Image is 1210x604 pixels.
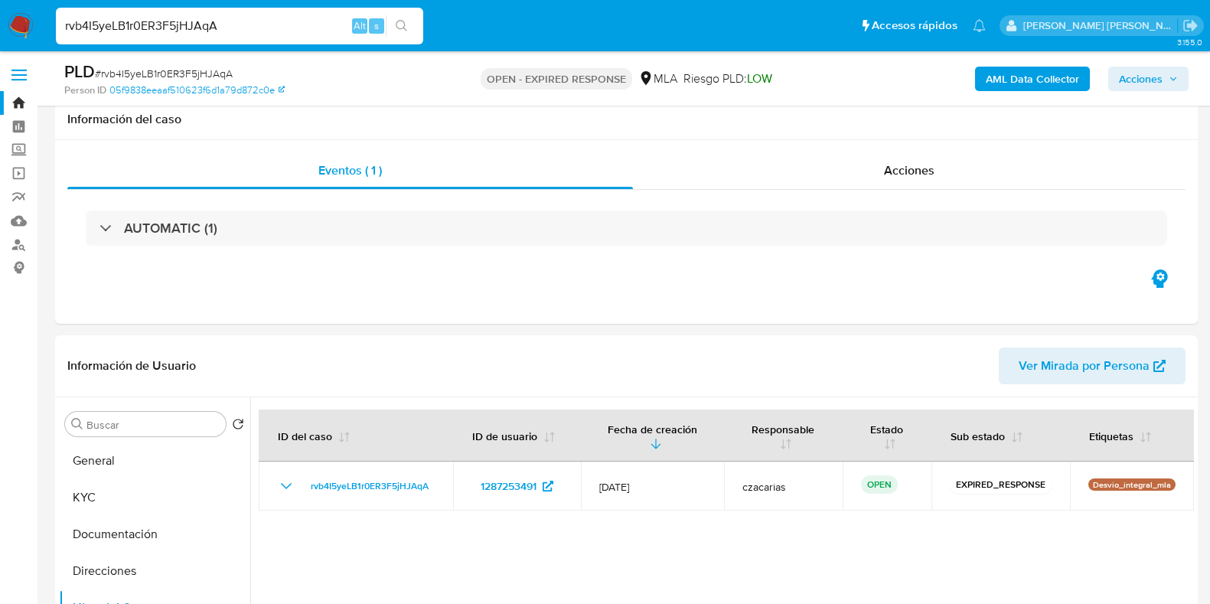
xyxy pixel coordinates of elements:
[638,70,677,87] div: MLA
[67,358,196,374] h1: Información de Usuario
[354,18,366,33] span: Alt
[67,112,1186,127] h1: Información del caso
[64,59,95,83] b: PLD
[318,162,382,179] span: Eventos ( 1 )
[59,442,250,479] button: General
[59,516,250,553] button: Documentación
[986,67,1079,91] b: AML Data Collector
[386,15,417,37] button: search-icon
[59,553,250,589] button: Direcciones
[1119,67,1163,91] span: Acciones
[999,348,1186,384] button: Ver Mirada por Persona
[884,162,934,179] span: Acciones
[973,19,986,32] a: Notificaciones
[86,418,220,432] input: Buscar
[374,18,379,33] span: s
[747,70,772,87] span: LOW
[1023,18,1178,33] p: mayra.pernia@mercadolibre.com
[1108,67,1189,91] button: Acciones
[481,68,632,90] p: OPEN - EXPIRED RESPONSE
[1182,18,1199,34] a: Salir
[95,66,233,81] span: # rvb4I5yeLB1r0ER3F5jHJAqA
[975,67,1090,91] button: AML Data Collector
[109,83,285,97] a: 05f9838eeaaf510623f6d1a79d872c0e
[124,220,217,237] h3: AUTOMATIC (1)
[683,70,772,87] span: Riesgo PLD:
[59,479,250,516] button: KYC
[56,16,423,36] input: Buscar usuario o caso...
[71,418,83,430] button: Buscar
[86,211,1167,246] div: AUTOMATIC (1)
[64,83,106,97] b: Person ID
[232,418,244,435] button: Volver al orden por defecto
[872,18,957,34] span: Accesos rápidos
[1019,348,1150,384] span: Ver Mirada por Persona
